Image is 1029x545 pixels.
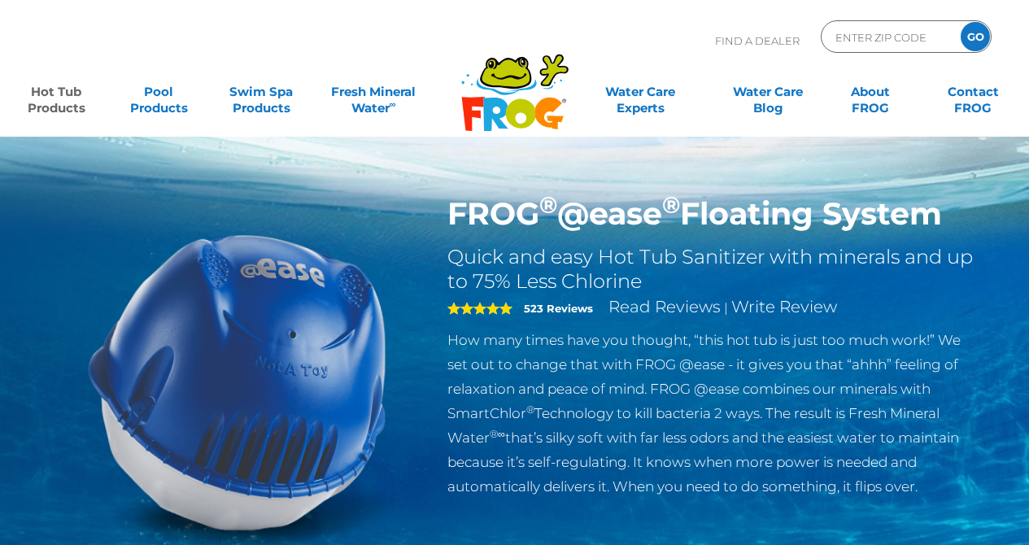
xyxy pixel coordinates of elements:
[447,195,979,233] h1: FROG @ease Floating System
[447,328,979,499] p: How many times have you thought, “this hot tub is just too much work!” We set out to change that ...
[524,302,593,315] strong: 523 Reviews
[724,300,728,316] span: |
[608,297,721,316] a: Read Reviews
[731,297,837,316] a: Write Review
[728,76,808,108] a: Water CareBlog
[447,302,512,315] span: 5
[831,76,910,108] a: AboutFROG
[324,76,424,108] a: Fresh MineralWater∞
[715,20,800,61] p: Find A Dealer
[221,76,301,108] a: Swim SpaProducts
[447,245,979,294] h2: Quick and easy Hot Tub Sanitizer with minerals and up to 75% Less Chlorine
[961,22,990,51] input: GO
[390,98,396,110] sup: ∞
[490,428,505,440] sup: ®∞
[452,33,578,132] img: Frog Products Logo
[576,76,705,108] a: Water CareExperts
[119,76,198,108] a: PoolProducts
[16,76,96,108] a: Hot TubProducts
[526,403,534,416] sup: ®
[662,190,680,219] sup: ®
[933,76,1013,108] a: ContactFROG
[539,190,557,219] sup: ®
